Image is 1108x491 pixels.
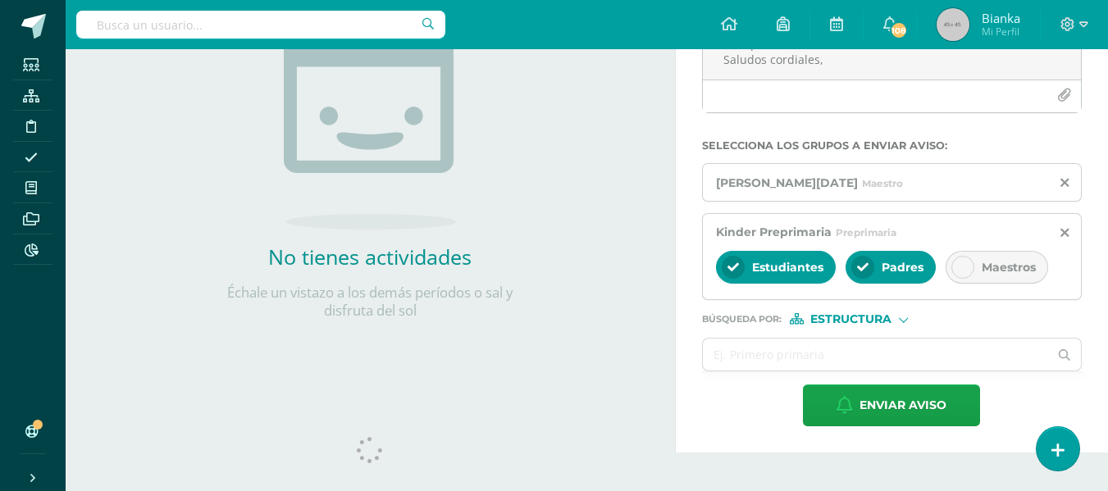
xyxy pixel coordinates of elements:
[206,243,534,271] h2: No tienes actividades
[716,225,832,239] span: Kinder Preprimaria
[716,175,858,190] span: [PERSON_NAME][DATE]
[702,139,1082,152] label: Selecciona los grupos a enviar aviso :
[836,226,896,239] span: Preprimaria
[937,8,969,41] img: 45x45
[790,313,913,325] div: [object Object]
[803,384,980,426] button: Enviar aviso
[703,339,1049,371] input: Ej. Primero primaria
[206,284,534,320] p: Échale un vistazo a los demás períodos o sal y disfruta del sol
[859,385,946,425] span: Enviar aviso
[702,315,782,324] span: Búsqueda por :
[76,11,445,39] input: Busca un usuario...
[862,177,903,189] span: Maestro
[752,260,823,275] span: Estudiantes
[882,260,923,275] span: Padres
[982,260,1036,275] span: Maestros
[982,25,1020,39] span: Mi Perfil
[890,21,908,39] span: 108
[982,10,1020,26] span: Bianka
[810,315,891,324] span: Estructura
